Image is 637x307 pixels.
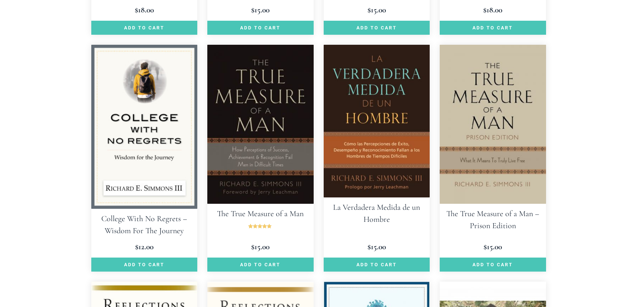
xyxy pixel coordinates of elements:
img: College With No Regrets - Wisdom For The Journey [91,45,198,209]
a: Add to cart: “Practical Wisdom: The Art of Living Well (Paperback)” [91,21,198,35]
bdi: 18.00 [135,5,154,15]
img: The True Measure of a Man [207,45,314,204]
img: The True Measure of a Man - Prison Edition [440,45,546,204]
a: Add to cart: “The True Measure of a Man - Prison Edition” [440,258,546,272]
bdi: 15.00 [367,5,386,15]
span: $ [251,5,254,15]
a: Add to cart: “A Guide to Spiritual Growth: 40 Lessons on Foundational Teaching - Spiral bound Stu... [207,21,314,35]
bdi: 12.00 [135,242,153,252]
a: Add to cart: “La Verdadera Medida de un Hombre” [324,258,430,272]
h2: The True Measure of a Man [207,204,314,224]
bdi: 18.00 [483,5,502,15]
span: Rated out of 5 [248,224,273,245]
bdi: 15.00 [484,242,502,252]
span: $ [484,242,487,252]
span: $ [135,242,138,252]
span: $ [367,5,371,15]
a: The True Measure of a ManRated 5.00 out of 5 $15.00 [207,45,314,253]
div: Rated 5.00 out of 5 [248,224,273,228]
span: $ [251,242,254,252]
h2: La Verdadera Medida de un Hombre [324,197,430,229]
a: Add to cart: “Safe Passage: Thinking Clearly About Life And Death - Paperback” [324,21,430,35]
a: The True Measure of a Man – Prison Edition $15.00 [440,45,546,253]
span: $ [135,5,138,15]
a: College With No Regrets – Wisdom For The Journey $12.00 [91,45,198,253]
h2: The True Measure of a Man – Prison Edition [440,204,546,236]
h2: College With No Regrets – Wisdom For The Journey [91,209,198,241]
bdi: 15.00 [251,5,270,15]
span: $ [367,242,371,252]
img: La Verdadera Medida de un Hombre [324,45,430,197]
bdi: 15.00 [367,242,386,252]
span: $ [483,5,487,15]
bdi: 15.00 [251,242,270,252]
a: La Verdadera Medida de un Hombre $15.00 [324,45,430,253]
a: Add to cart: “College With No Regrets - Wisdom For The Journey” [91,258,198,272]
a: Add to cart: “Wisdom: Life's Great Treasure - Paperback” [440,21,546,35]
a: Add to cart: “The True Measure of a Man” [207,258,314,272]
